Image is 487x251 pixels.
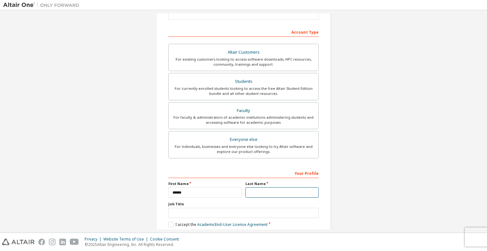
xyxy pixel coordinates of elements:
[172,86,315,96] div: For currently enrolled students looking to access the free Altair Student Edition bundle and all ...
[172,115,315,125] div: For faculty & administrators of academic institutions administering students and accessing softwa...
[168,181,242,186] label: First Name
[150,237,183,242] div: Cookie Consent
[168,222,268,227] label: I accept the
[3,2,82,8] img: Altair One
[172,48,315,57] div: Altair Customers
[59,239,66,245] img: linkedin.svg
[172,144,315,154] div: For individuals, businesses and everyone else looking to try Altair software and explore our prod...
[103,237,150,242] div: Website Terms of Use
[172,77,315,86] div: Students
[49,239,55,245] img: instagram.svg
[70,239,79,245] img: youtube.svg
[85,242,183,247] p: © 2025 Altair Engineering, Inc. All Rights Reserved.
[168,168,319,178] div: Your Profile
[38,239,45,245] img: facebook.svg
[172,106,315,115] div: Faculty
[197,222,268,227] a: Academic End-User License Agreement
[245,181,319,186] label: Last Name
[168,201,319,207] label: Job Title
[85,237,103,242] div: Privacy
[172,57,315,67] div: For existing customers looking to access software downloads, HPC resources, community, trainings ...
[172,135,315,144] div: Everyone else
[168,27,319,37] div: Account Type
[2,239,35,245] img: altair_logo.svg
